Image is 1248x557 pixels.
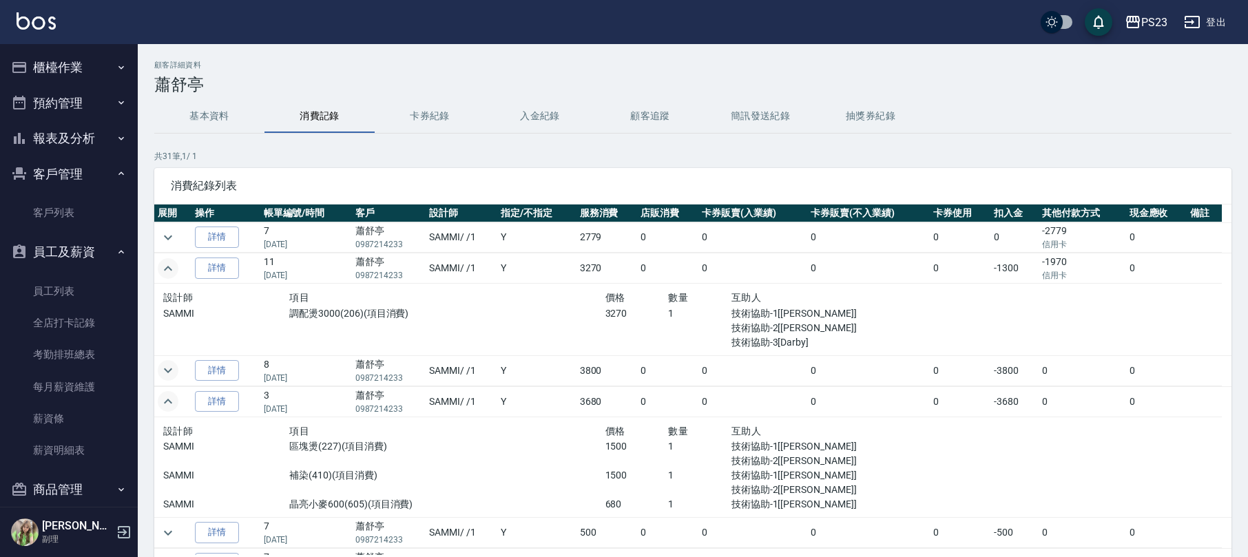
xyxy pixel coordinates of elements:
p: [DATE] [264,372,349,384]
td: -1970 [1039,253,1125,284]
p: SAMMI [163,306,289,321]
h3: 蕭舒亭 [154,75,1231,94]
button: 基本資料 [154,100,264,133]
span: 價格 [605,425,625,437]
a: 考勤排班總表 [6,339,132,370]
button: 櫃檯作業 [6,50,132,85]
td: 0 [930,518,991,548]
td: 0 [698,355,807,386]
td: Y [497,253,576,284]
button: 商品管理 [6,472,132,507]
th: 現金應收 [1126,204,1187,222]
p: 1500 [605,468,669,483]
p: 信用卡 [1042,238,1122,251]
td: 蕭舒亭 [352,253,426,284]
button: expand row [158,258,178,279]
p: 0987214233 [355,534,422,546]
td: 0 [698,518,807,548]
p: 技術協助-1[[PERSON_NAME]] [731,468,921,483]
td: 0 [990,222,1039,253]
a: 每月薪資維護 [6,371,132,403]
td: 3680 [576,386,638,417]
td: 蕭舒亭 [352,518,426,548]
td: 蕭舒亭 [352,222,426,253]
td: Y [497,355,576,386]
td: 0 [930,222,991,253]
td: -1300 [990,253,1039,284]
a: 詳情 [195,258,239,279]
td: 3800 [576,355,638,386]
button: expand row [158,391,178,412]
span: 消費紀錄列表 [171,179,1215,193]
p: 技術協助-2[[PERSON_NAME]] [731,454,921,468]
p: [DATE] [264,238,349,251]
p: 1 [668,306,731,321]
td: 0 [698,253,807,284]
th: 其他付款方式 [1039,204,1125,222]
td: 0 [637,518,698,548]
p: 1 [668,468,731,483]
p: 補染(410)(項目消費) [289,468,605,483]
td: 500 [576,518,638,548]
td: -3680 [990,386,1039,417]
td: 11 [260,253,352,284]
td: 0 [930,355,991,386]
p: 3270 [605,306,669,321]
p: 區塊燙(227)(項目消費) [289,439,605,454]
th: 店販消費 [637,204,698,222]
a: 薪資條 [6,403,132,434]
p: SAMMI [163,439,289,454]
span: 設計師 [163,292,193,303]
th: 備註 [1187,204,1222,222]
button: PS23 [1119,8,1173,36]
td: Y [497,518,576,548]
td: 蕭舒亭 [352,355,426,386]
p: [DATE] [264,403,349,415]
p: 技術協助-2[[PERSON_NAME]] [731,321,921,335]
th: 展開 [154,204,191,222]
td: 0 [807,222,929,253]
p: SAMMI [163,468,289,483]
img: Person [11,518,39,546]
span: 數量 [668,292,688,303]
td: 0 [637,355,698,386]
span: 項目 [289,292,309,303]
td: 0 [698,222,807,253]
td: 0 [637,386,698,417]
td: 0 [1039,386,1125,417]
td: Y [497,222,576,253]
td: 0 [807,355,929,386]
td: SAMMI / /1 [426,222,498,253]
td: 7 [260,518,352,548]
td: 0 [807,386,929,417]
span: 互助人 [731,292,761,303]
th: 客戶 [352,204,426,222]
p: [DATE] [264,534,349,546]
td: -500 [990,518,1039,548]
a: 詳情 [195,227,239,248]
th: 服務消費 [576,204,638,222]
th: 扣入金 [990,204,1039,222]
td: 0 [637,222,698,253]
p: 共 31 筆, 1 / 1 [154,150,1231,162]
th: 設計師 [426,204,498,222]
p: 調配燙3000(206)(項目消費) [289,306,605,321]
a: 詳情 [195,391,239,412]
th: 卡券使用 [930,204,991,222]
p: 技術協助-1[[PERSON_NAME]] [731,439,921,454]
td: 0 [1126,253,1187,284]
p: 技術協助-1[[PERSON_NAME]] [731,306,921,321]
td: 8 [260,355,352,386]
button: expand row [158,523,178,543]
th: 操作 [191,204,260,222]
td: 0 [1039,355,1125,386]
td: 0 [1126,386,1187,417]
td: Y [497,386,576,417]
a: 詳情 [195,360,239,381]
td: 0 [1126,518,1187,548]
span: 互助人 [731,425,761,437]
button: 客戶管理 [6,156,132,192]
button: 預約管理 [6,85,132,121]
td: 0 [930,253,991,284]
p: 680 [605,497,669,512]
